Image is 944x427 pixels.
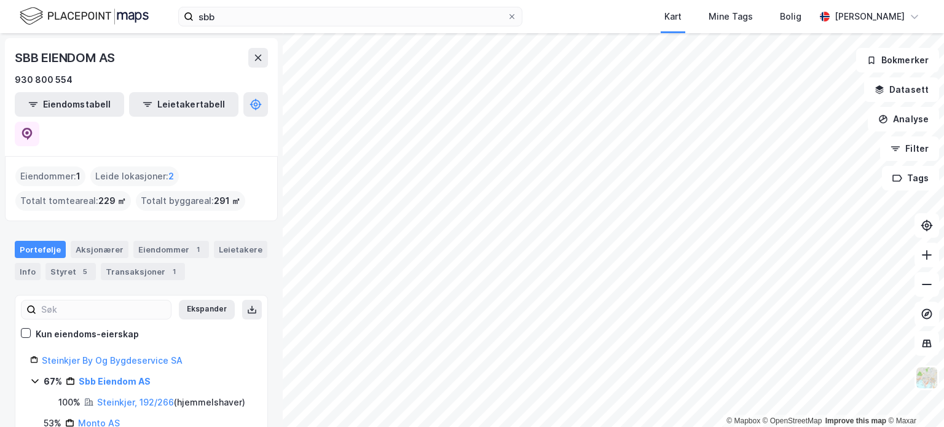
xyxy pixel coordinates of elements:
[90,166,179,186] div: Leide lokasjoner :
[76,169,81,184] span: 1
[664,9,682,24] div: Kart
[883,368,944,427] iframe: Chat Widget
[133,241,209,258] div: Eiendommer
[79,376,151,386] a: Sbb Eiendom AS
[44,374,62,389] div: 67%
[214,194,240,208] span: 291 ㎡
[763,417,822,425] a: OpenStreetMap
[97,397,174,407] a: Steinkjer, 192/266
[71,241,128,258] div: Aksjonærer
[15,263,41,280] div: Info
[214,241,267,258] div: Leietakere
[868,107,939,131] button: Analyse
[136,191,245,211] div: Totalt byggareal :
[15,48,117,68] div: SBB EIENDOM AS
[98,194,126,208] span: 229 ㎡
[15,241,66,258] div: Portefølje
[882,166,939,190] button: Tags
[15,191,131,211] div: Totalt tomteareal :
[168,169,174,184] span: 2
[835,9,905,24] div: [PERSON_NAME]
[79,265,91,278] div: 5
[20,6,149,27] img: logo.f888ab2527a4732fd821a326f86c7f29.svg
[880,136,939,161] button: Filter
[97,395,245,410] div: ( hjemmelshaver )
[15,72,73,87] div: 930 800 554
[179,300,235,319] button: Ekspander
[36,300,171,319] input: Søk
[856,48,939,72] button: Bokmerker
[825,417,886,425] a: Improve this map
[129,92,238,117] button: Leietakertabell
[726,417,760,425] a: Mapbox
[168,265,180,278] div: 1
[101,263,185,280] div: Transaksjoner
[36,327,139,342] div: Kun eiendoms-eierskap
[15,92,124,117] button: Eiendomstabell
[883,368,944,427] div: Kontrollprogram for chat
[58,395,81,410] div: 100%
[15,166,85,186] div: Eiendommer :
[864,77,939,102] button: Datasett
[45,263,96,280] div: Styret
[915,366,938,390] img: Z
[780,9,801,24] div: Bolig
[192,243,204,256] div: 1
[709,9,753,24] div: Mine Tags
[194,7,507,26] input: Søk på adresse, matrikkel, gårdeiere, leietakere eller personer
[42,355,183,366] a: Steinkjer By Og Bygdeservice SA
